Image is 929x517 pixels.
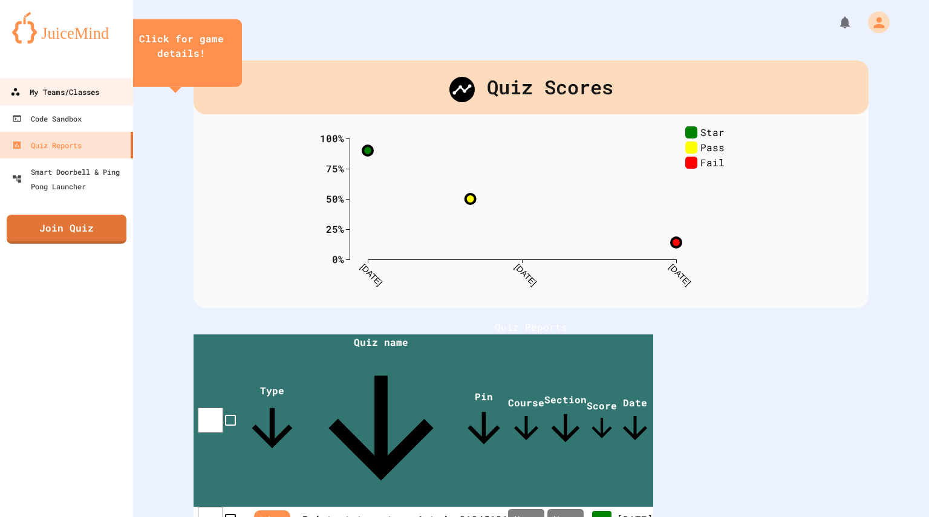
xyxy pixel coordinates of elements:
div: Quiz Reports [12,138,82,152]
input: select all desserts [198,408,223,433]
span: Quiz name [302,336,460,507]
span: Section [544,393,587,449]
text: Star [700,125,725,138]
div: Code Sandbox [12,111,82,126]
text: 0% [332,252,344,265]
text: 50% [326,192,344,204]
span: Type [242,384,302,458]
span: Course [508,396,544,446]
text: Pass [700,140,725,153]
a: Join Quiz [7,215,126,244]
img: logo-orange.svg [12,12,121,44]
span: Pin [460,390,508,452]
text: Fail [700,155,725,168]
text: [DATE] [359,262,384,287]
text: 100% [320,131,344,144]
text: 25% [326,222,344,235]
div: Smart Doorbell & Ping Pong Launcher [12,164,128,193]
div: Click for game details! [133,31,230,60]
div: My Account [855,8,893,36]
h1: Quiz Reports [194,320,869,334]
span: Date [617,396,653,446]
text: 75% [326,161,344,174]
span: Score [587,399,617,443]
text: [DATE] [667,262,693,287]
div: Quiz Scores [194,60,869,114]
div: My Teams/Classes [10,85,99,100]
text: [DATE] [513,262,538,287]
